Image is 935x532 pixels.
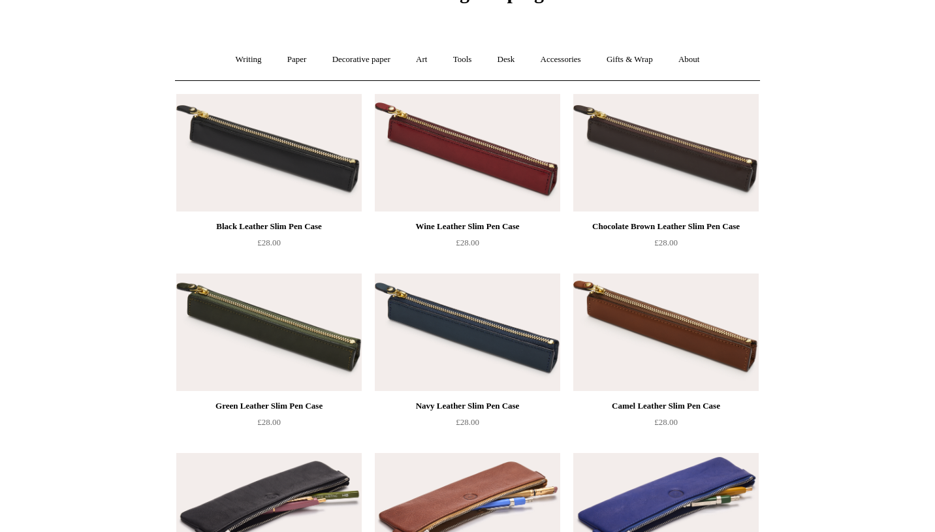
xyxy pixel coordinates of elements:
[404,42,439,77] a: Art
[176,274,362,391] img: Green Leather Slim Pen Case
[573,94,759,211] a: Chocolate Brown Leather Slim Pen Case Chocolate Brown Leather Slim Pen Case
[176,398,362,452] a: Green Leather Slim Pen Case £28.00
[573,274,759,391] img: Camel Leather Slim Pen Case
[441,42,484,77] a: Tools
[176,94,362,211] img: Black Leather Slim Pen Case
[573,398,759,452] a: Camel Leather Slim Pen Case £28.00
[176,274,362,391] a: Green Leather Slim Pen Case Green Leather Slim Pen Case
[378,219,557,234] div: Wine Leather Slim Pen Case
[573,219,759,272] a: Chocolate Brown Leather Slim Pen Case £28.00
[577,398,755,414] div: Camel Leather Slim Pen Case
[321,42,402,77] a: Decorative paper
[529,42,593,77] a: Accessories
[180,398,358,414] div: Green Leather Slim Pen Case
[176,219,362,272] a: Black Leather Slim Pen Case £28.00
[375,274,560,391] a: Navy Leather Slim Pen Case Navy Leather Slim Pen Case
[654,417,678,427] span: £28.00
[667,42,712,77] a: About
[276,42,319,77] a: Paper
[257,238,281,247] span: £28.00
[456,238,479,247] span: £28.00
[456,417,479,427] span: £28.00
[654,238,678,247] span: £28.00
[375,94,560,211] img: Wine Leather Slim Pen Case
[375,219,560,272] a: Wine Leather Slim Pen Case £28.00
[486,42,527,77] a: Desk
[375,274,560,391] img: Navy Leather Slim Pen Case
[573,94,759,211] img: Chocolate Brown Leather Slim Pen Case
[375,398,560,452] a: Navy Leather Slim Pen Case £28.00
[257,417,281,427] span: £28.00
[375,94,560,211] a: Wine Leather Slim Pen Case Wine Leather Slim Pen Case
[378,398,557,414] div: Navy Leather Slim Pen Case
[577,219,755,234] div: Chocolate Brown Leather Slim Pen Case
[224,42,274,77] a: Writing
[595,42,665,77] a: Gifts & Wrap
[180,219,358,234] div: Black Leather Slim Pen Case
[176,94,362,211] a: Black Leather Slim Pen Case Black Leather Slim Pen Case
[573,274,759,391] a: Camel Leather Slim Pen Case Camel Leather Slim Pen Case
